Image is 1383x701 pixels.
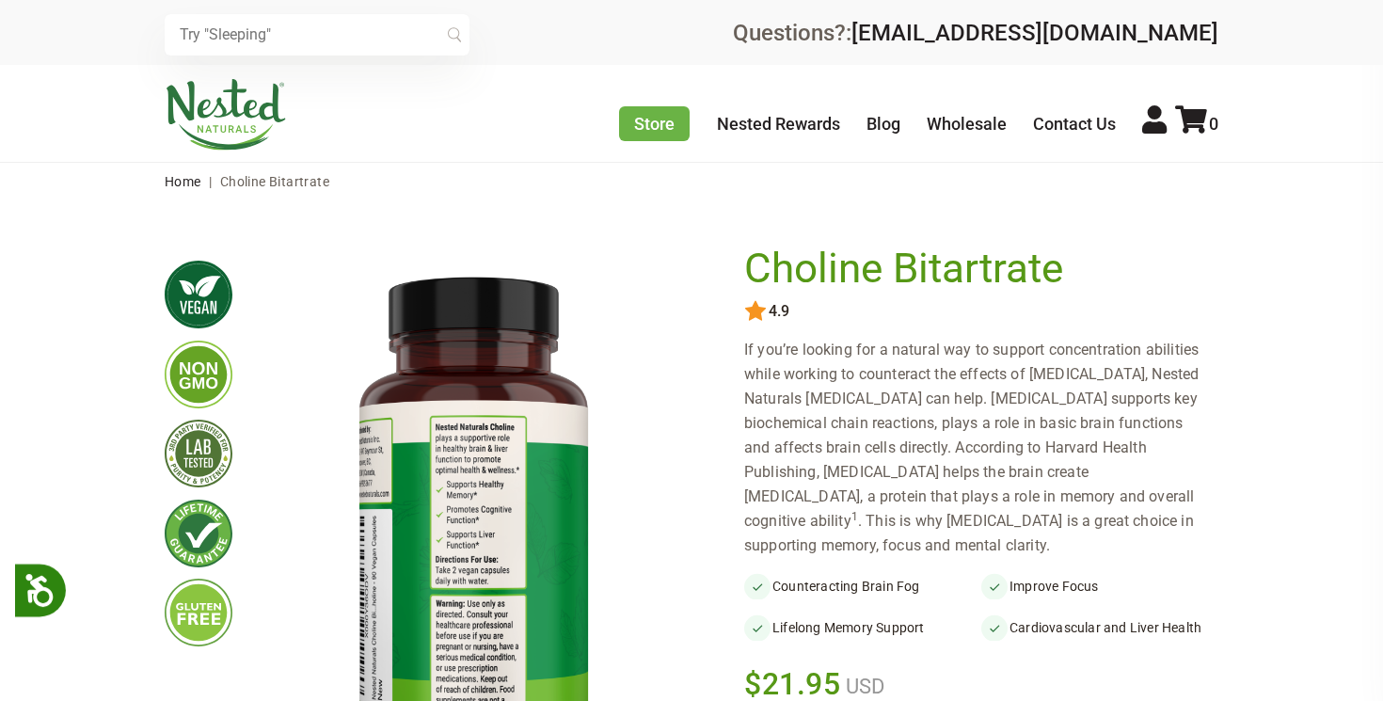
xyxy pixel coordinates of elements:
div: Questions?: [733,22,1218,44]
a: Wholesale [927,114,1007,134]
input: Try "Sleeping" [165,14,469,56]
a: Nested Rewards [717,114,840,134]
span: 0 [1209,114,1218,134]
div: If you’re looking for a natural way to support concentration abilities while working to counterac... [744,338,1218,558]
h1: Choline Bitartrate [744,246,1209,293]
span: Choline Bitartrate [220,174,329,189]
img: lifetimeguarantee [165,500,232,567]
img: gmofree [165,341,232,408]
a: Store [619,106,690,141]
span: USD [841,675,884,698]
li: Counteracting Brain Fog [744,573,981,599]
a: Blog [866,114,900,134]
span: 4.9 [767,303,789,320]
img: vegan [165,261,232,328]
img: Nested Naturals [165,79,287,151]
sup: 1 [851,510,858,523]
nav: breadcrumbs [165,163,1218,200]
a: Contact Us [1033,114,1116,134]
li: Cardiovascular and Liver Health [981,614,1218,641]
img: glutenfree [165,579,232,646]
img: thirdpartytested [165,420,232,487]
a: 0 [1175,114,1218,134]
img: star.svg [744,300,767,323]
a: Home [165,174,201,189]
li: Improve Focus [981,573,1218,599]
a: [EMAIL_ADDRESS][DOMAIN_NAME] [851,20,1218,46]
span: | [204,174,216,189]
li: Lifelong Memory Support [744,614,981,641]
